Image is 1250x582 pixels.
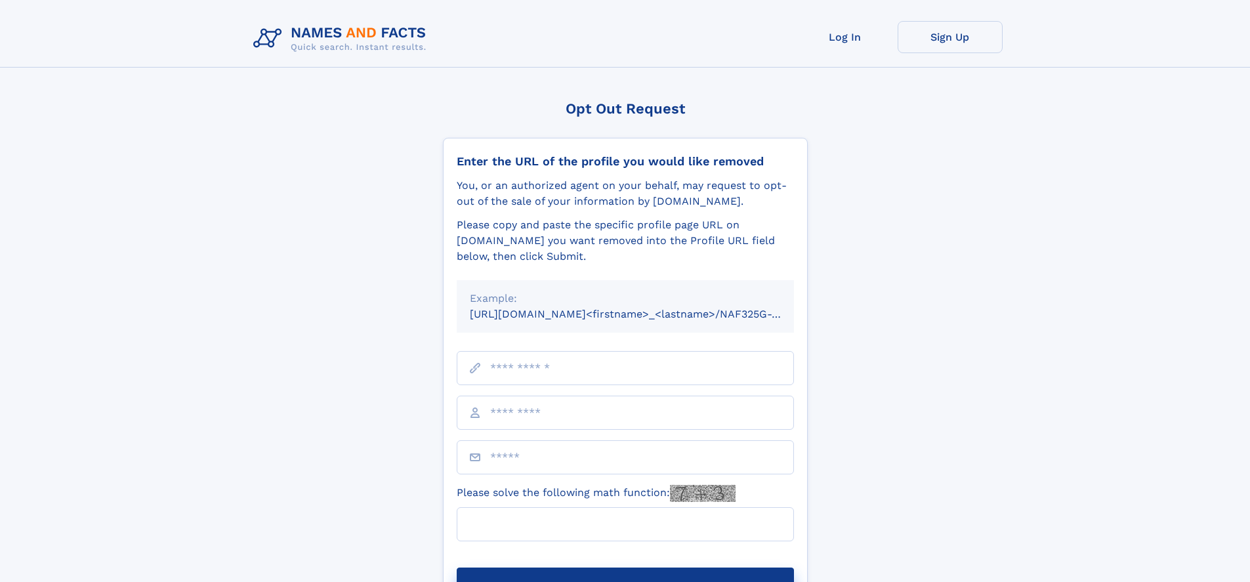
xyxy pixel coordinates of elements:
[793,21,898,53] a: Log In
[457,485,736,502] label: Please solve the following math function:
[898,21,1003,53] a: Sign Up
[470,308,819,320] small: [URL][DOMAIN_NAME]<firstname>_<lastname>/NAF325G-xxxxxxxx
[457,154,794,169] div: Enter the URL of the profile you would like removed
[457,217,794,264] div: Please copy and paste the specific profile page URL on [DOMAIN_NAME] you want removed into the Pr...
[248,21,437,56] img: Logo Names and Facts
[443,100,808,117] div: Opt Out Request
[457,178,794,209] div: You, or an authorized agent on your behalf, may request to opt-out of the sale of your informatio...
[470,291,781,306] div: Example:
